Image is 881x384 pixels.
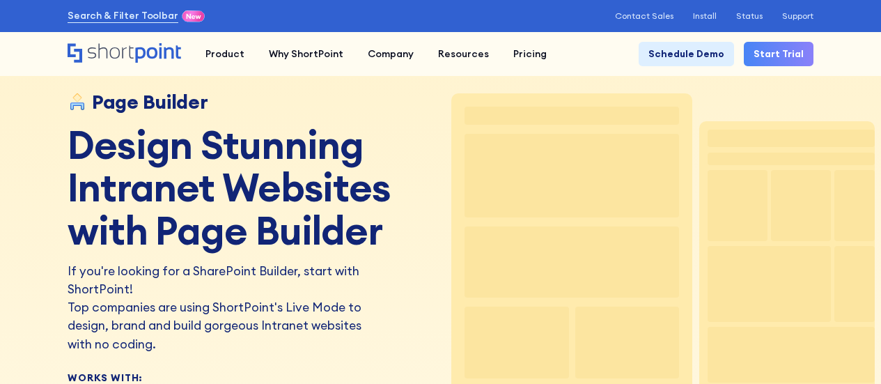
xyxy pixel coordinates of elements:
a: Install [693,11,717,21]
a: Resources [426,42,501,66]
a: Pricing [501,42,559,66]
a: Support [782,11,813,21]
div: Pricing [513,47,547,61]
div: Resources [438,47,489,61]
div: Product [205,47,244,61]
div: Company [368,47,414,61]
a: Home [68,43,181,64]
p: Top companies are using ShortPoint's Live Mode to design, brand and build gorgeous Intranet websi... [68,298,370,353]
div: Works With: [68,373,433,383]
a: Status [736,11,763,21]
a: Search & Filter Toolbar [68,8,178,23]
div: Why ShortPoint [269,47,343,61]
a: Company [355,42,426,66]
h1: Design Stunning Intranet Websites with Page Builder [68,123,433,252]
div: Page Builder [92,91,208,113]
a: Schedule Demo [639,42,734,66]
a: Why ShortPoint [256,42,355,66]
h2: If you're looking for a SharePoint Builder, start with ShortPoint! [68,262,370,299]
a: Contact Sales [615,11,673,21]
a: Product [193,42,256,66]
a: Start Trial [744,42,813,66]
